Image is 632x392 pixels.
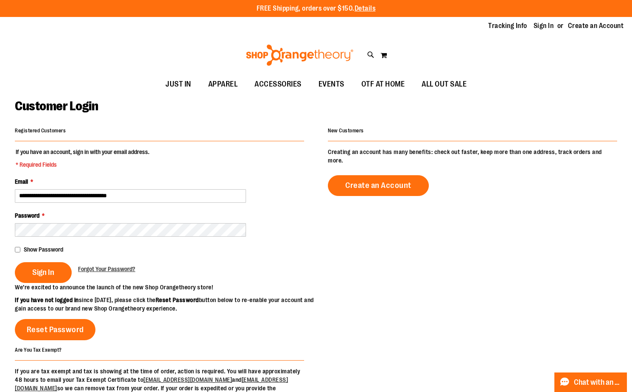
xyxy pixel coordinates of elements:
[361,75,405,94] span: OTF AT HOME
[345,181,411,190] span: Create an Account
[15,212,39,219] span: Password
[554,372,627,392] button: Chat with an Expert
[15,319,95,340] a: Reset Password
[568,21,624,31] a: Create an Account
[15,297,79,303] strong: If you have not logged in
[15,283,316,291] p: We’re excited to announce the launch of the new Shop Orangetheory store!
[15,148,150,169] legend: If you have an account, sign in with your email address.
[15,262,72,283] button: Sign In
[24,246,63,253] span: Show Password
[143,376,232,383] a: [EMAIL_ADDRESS][DOMAIN_NAME]
[165,75,191,94] span: JUST IN
[15,296,316,313] p: since [DATE], please click the button below to re-enable your account and gain access to our bran...
[78,266,135,272] span: Forgot Your Password?
[27,325,84,334] span: Reset Password
[355,5,376,12] a: Details
[32,268,54,277] span: Sign In
[534,21,554,31] a: Sign In
[319,75,344,94] span: EVENTS
[254,75,302,94] span: ACCESSORIES
[488,21,527,31] a: Tracking Info
[245,45,355,66] img: Shop Orangetheory
[78,265,135,273] a: Forgot Your Password?
[257,4,376,14] p: FREE Shipping, orders over $150.
[328,175,429,196] a: Create an Account
[328,148,617,165] p: Creating an account has many benefits: check out faster, keep more than one address, track orders...
[16,160,149,169] span: * Required Fields
[574,378,622,386] span: Chat with an Expert
[15,99,98,113] span: Customer Login
[328,128,364,134] strong: New Customers
[15,178,28,185] span: Email
[15,128,66,134] strong: Registered Customers
[15,347,62,353] strong: Are You Tax Exempt?
[422,75,467,94] span: ALL OUT SALE
[156,297,199,303] strong: Reset Password
[208,75,238,94] span: APPAREL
